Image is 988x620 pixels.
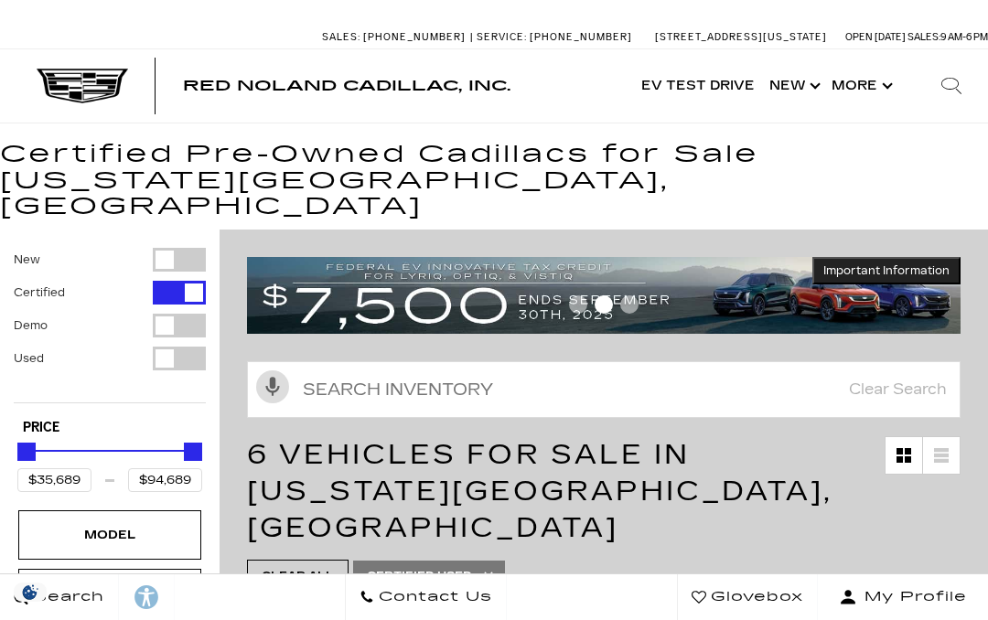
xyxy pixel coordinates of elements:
label: Demo [14,316,48,335]
a: New [762,49,824,123]
div: Maximum Price [184,443,202,461]
span: Go to slide 1 [569,295,587,314]
a: Glovebox [677,574,818,620]
span: Open [DATE] [845,31,906,43]
a: Contact Us [345,574,507,620]
button: More [824,49,897,123]
span: Red Noland Cadillac, Inc. [183,77,510,94]
div: Price [17,436,202,492]
span: 6 Vehicles for Sale in [US_STATE][GEOGRAPHIC_DATA], [GEOGRAPHIC_DATA] [247,438,832,544]
input: Maximum [128,468,202,492]
span: [PHONE_NUMBER] [363,31,466,43]
div: Minimum Price [17,443,36,461]
a: Sales: [PHONE_NUMBER] [322,32,470,42]
span: My Profile [857,584,967,610]
span: Contact Us [374,584,492,610]
span: 9 AM-6 PM [940,31,988,43]
span: Glovebox [706,584,803,610]
span: Search [28,584,104,610]
img: Opt-Out Icon [9,583,51,602]
svg: Click to toggle on voice search [256,370,289,403]
a: Red Noland Cadillac, Inc. [183,79,510,93]
div: Filter by Vehicle Type [14,248,206,402]
span: Certified Used [367,565,472,588]
span: Clear All [262,565,334,588]
span: Service: [477,31,527,43]
img: Cadillac Dark Logo with Cadillac White Text [37,69,128,103]
label: New [14,251,40,269]
img: vrp-tax-ending-august-version [247,257,961,334]
a: EV Test Drive [634,49,762,123]
span: [PHONE_NUMBER] [530,31,632,43]
span: Sales: [322,31,360,43]
label: Used [14,349,44,368]
input: Search Inventory [247,361,961,418]
a: [STREET_ADDRESS][US_STATE] [655,31,827,43]
label: Certified [14,283,65,302]
h5: Price [23,420,197,436]
div: Model [64,525,156,545]
span: Sales: [907,31,940,43]
input: Minimum [17,468,91,492]
section: Click to Open Cookie Consent Modal [9,583,51,602]
span: Go to slide 3 [620,295,639,314]
div: ModelModel [18,510,201,560]
span: Important Information [823,263,950,278]
div: YearYear [18,569,201,618]
a: Service: [PHONE_NUMBER] [470,32,637,42]
span: Go to slide 2 [595,295,613,314]
button: Open user profile menu [818,574,988,620]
